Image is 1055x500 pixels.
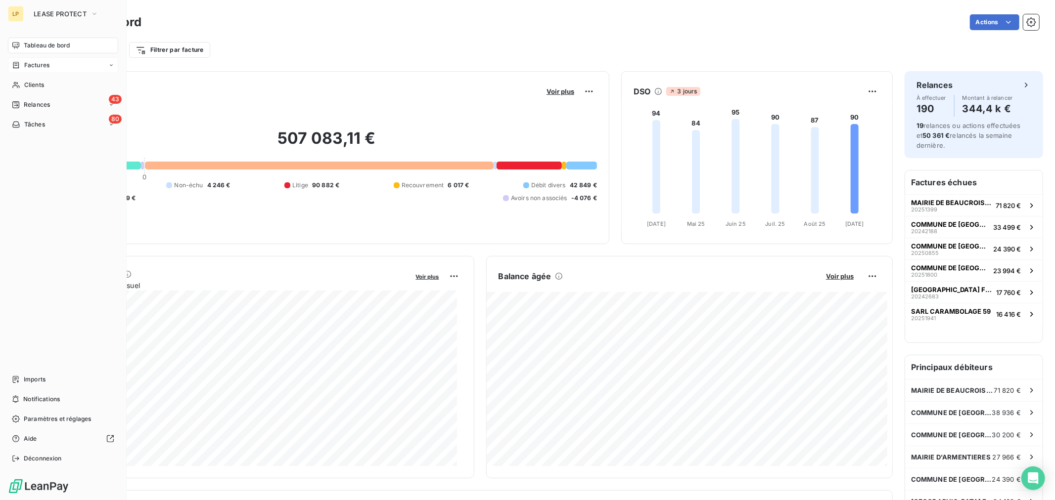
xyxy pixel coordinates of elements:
button: COMMUNE DE [GEOGRAPHIC_DATA]2024218833 499 € [905,216,1043,238]
span: Factures [24,61,49,70]
span: LEASE PROTECT [34,10,87,18]
button: COMMUNE DE [GEOGRAPHIC_DATA]2025085524 390 € [905,238,1043,259]
tspan: Juin 25 [726,220,746,227]
span: 71 820 € [996,202,1021,209]
span: 90 882 € [312,181,339,190]
span: Tâches [24,120,45,129]
span: 6 017 € [448,181,469,190]
tspan: [DATE] [647,220,666,227]
span: 43 [109,95,122,104]
span: Imports [24,375,46,384]
span: -4 076 € [571,194,597,203]
span: Litige [292,181,308,190]
img: Logo LeanPay [8,478,69,494]
div: LP [8,6,24,22]
span: MAIRIE D'ARMENTIERES [911,453,991,461]
span: Avoirs non associés [511,194,567,203]
span: 0 [142,173,146,181]
span: Voir plus [416,273,439,280]
button: Voir plus [544,87,577,96]
span: 38 936 € [992,409,1021,417]
span: Paramètres et réglages [24,415,91,423]
span: Clients [24,81,44,89]
button: Voir plus [823,272,857,281]
span: Non-échu [174,181,203,190]
span: Débit divers [531,181,566,190]
span: 20251800 [911,272,937,278]
span: relances ou actions effectuées et relancés la semaine dernière. [917,122,1021,149]
span: 20251941 [911,315,936,321]
span: Déconnexion [24,454,62,463]
span: Recouvrement [402,181,444,190]
button: MAIRIE DE BEAUCROISSANT2025139971 820 € [905,194,1043,216]
span: 20251399 [911,207,937,212]
span: 30 200 € [992,431,1021,439]
button: Voir plus [413,272,442,281]
tspan: [DATE] [845,220,864,227]
span: 24 390 € [993,245,1021,253]
span: COMMUNE DE [GEOGRAPHIC_DATA] [911,220,989,228]
span: Tableau de bord [24,41,70,50]
h6: DSO [634,85,650,97]
span: Voir plus [826,272,854,280]
button: SARL CARAMBOLAGE 592025194116 416 € [905,303,1043,325]
span: 16 416 € [996,310,1021,318]
a: Aide [8,431,118,447]
span: 20250855 [911,250,939,256]
h4: 344,4 k € [963,101,1013,117]
span: COMMUNE DE [GEOGRAPHIC_DATA] [911,409,992,417]
h6: Factures échues [905,170,1043,194]
span: Relances [24,100,50,109]
h2: 507 083,11 € [56,128,597,158]
span: SARL CARAMBOLAGE 59 [911,307,991,315]
span: COMMUNE DE [GEOGRAPHIC_DATA] [911,475,992,483]
span: MAIRIE DE BEAUCROISSANT [911,386,994,394]
span: 24 390 € [992,475,1021,483]
button: Filtrer par facture [129,42,210,58]
span: Voir plus [547,87,574,95]
span: MAIRIE DE BEAUCROISSANT [911,199,992,207]
h4: 190 [917,101,946,117]
span: [GEOGRAPHIC_DATA] FREMOY [911,286,992,293]
tspan: Juil. 25 [765,220,785,227]
span: 19 [917,122,923,129]
button: COMMUNE DE [GEOGRAPHIC_DATA] SUR L'ESCAUT2025180023 994 € [905,259,1043,281]
tspan: Mai 25 [687,220,705,227]
span: Aide [24,434,37,443]
h6: Balance âgée [499,270,551,282]
span: 20242188 [911,228,937,234]
span: 27 966 € [993,453,1021,461]
span: Chiffre d'affaires mensuel [56,280,409,291]
span: 80 [109,115,122,124]
span: 17 760 € [996,289,1021,296]
span: 23 994 € [993,267,1021,275]
span: 3 jours [666,87,700,96]
span: 50 361 € [922,131,950,139]
span: Montant à relancer [963,95,1013,101]
span: 42 849 € [570,181,597,190]
span: 20242683 [911,293,939,299]
h6: Principaux débiteurs [905,355,1043,379]
h6: Relances [917,79,953,91]
tspan: Août 25 [804,220,826,227]
button: [GEOGRAPHIC_DATA] FREMOY2024268317 760 € [905,281,1043,303]
span: 71 820 € [994,386,1021,394]
button: Actions [970,14,1019,30]
div: Open Intercom Messenger [1021,466,1045,490]
span: Notifications [23,395,60,404]
span: 4 246 € [207,181,230,190]
span: À effectuer [917,95,946,101]
span: 33 499 € [993,223,1021,231]
span: COMMUNE DE [GEOGRAPHIC_DATA] [911,242,989,250]
span: COMMUNE DE [GEOGRAPHIC_DATA] SUR L'ESCAUT [911,431,992,439]
span: COMMUNE DE [GEOGRAPHIC_DATA] SUR L'ESCAUT [911,264,989,272]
